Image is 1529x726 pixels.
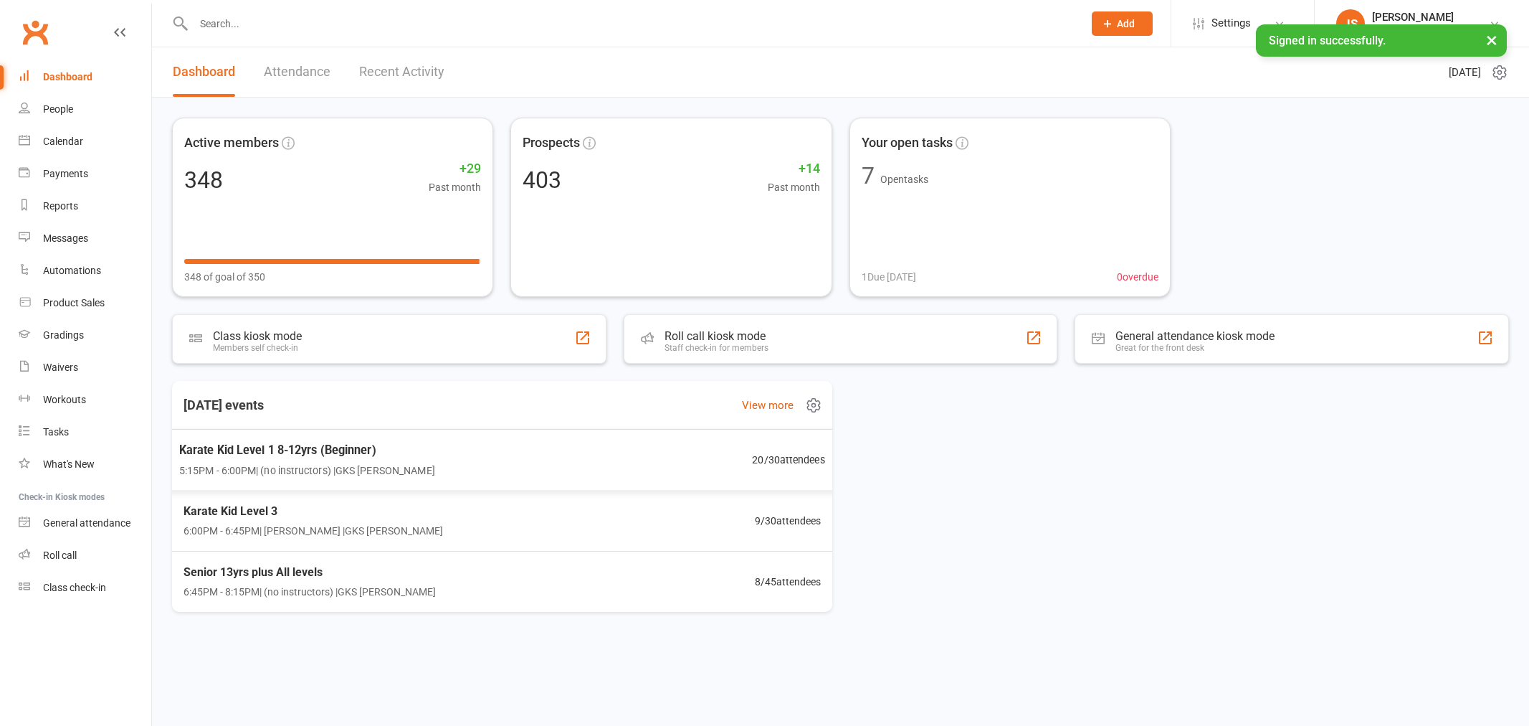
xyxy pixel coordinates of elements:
div: What's New [43,458,95,470]
a: Calendar [19,126,151,158]
div: General attendance [43,517,130,529]
div: 348 [184,169,223,192]
span: Past month [768,179,820,195]
div: Members self check-in [213,343,302,353]
div: Gradings [43,329,84,341]
h3: [DATE] events [172,392,275,418]
div: General attendance kiosk mode [1115,329,1275,343]
span: 9 / 30 attendees [755,513,821,529]
span: Senior 13yrs plus All levels [184,563,436,582]
a: Reports [19,190,151,222]
div: Tasks [43,426,69,438]
div: Roll call kiosk mode [665,329,768,343]
div: 403 [523,169,561,192]
input: Search... [189,14,1073,34]
a: Class kiosk mode [19,572,151,604]
span: Prospects [523,133,580,154]
a: General attendance kiosk mode [19,507,151,539]
span: Karate Kid Level 1 8-12yrs (Beginner) [179,440,435,459]
a: Attendance [264,47,330,97]
span: Your open tasks [862,133,953,154]
div: Great for the front desk [1115,343,1275,353]
span: Signed in successfully. [1269,34,1386,47]
span: +14 [768,159,820,179]
a: View more [742,397,794,414]
span: Past month [429,179,481,195]
span: Settings [1211,7,1251,39]
a: Gradings [19,319,151,352]
a: Dashboard [19,61,151,93]
div: Workouts [43,394,86,405]
span: 5:15PM - 6:00PM | (no instructors) | GKS [PERSON_NAME] [179,462,435,478]
a: Payments [19,158,151,190]
div: Dashboard [43,71,92,82]
button: Add [1092,11,1153,36]
span: Karate Kid Level 3 [184,502,443,521]
div: Product Sales [43,297,105,308]
a: Clubworx [17,14,53,50]
a: Roll call [19,539,151,572]
a: Tasks [19,416,151,448]
div: Calendar [43,136,83,147]
span: Open tasks [880,174,928,185]
div: 7 [862,164,875,187]
div: People [43,103,73,115]
span: 6:00PM - 6:45PM | [PERSON_NAME] | GKS [PERSON_NAME] [184,523,443,539]
a: People [19,93,151,126]
span: 348 of goal of 350 [184,269,265,285]
div: Class check-in [43,582,106,593]
div: Payments [43,168,88,179]
span: +29 [429,159,481,179]
button: × [1479,24,1505,55]
span: Active members [184,133,279,154]
span: Add [1117,18,1135,29]
span: [DATE] [1449,64,1481,81]
a: Dashboard [173,47,235,97]
a: Product Sales [19,287,151,319]
a: Messages [19,222,151,255]
span: 20 / 30 attendees [752,451,824,468]
a: Waivers [19,352,151,384]
div: Messages [43,232,88,244]
div: Waivers [43,362,78,373]
div: [PERSON_NAME] [1372,11,1460,24]
a: Workouts [19,384,151,416]
span: 8 / 45 attendees [755,574,821,590]
span: 0 overdue [1117,269,1158,285]
div: Staff check-in for members [665,343,768,353]
div: Reports [43,200,78,212]
span: 6:45PM - 8:15PM | (no instructors) | GKS [PERSON_NAME] [184,585,436,600]
div: JS [1336,9,1365,38]
div: Automations [43,265,101,276]
span: 1 Due [DATE] [862,269,916,285]
div: Class kiosk mode [213,329,302,343]
a: What's New [19,448,151,481]
div: Guy's Karate School [1372,24,1460,37]
a: Recent Activity [359,47,444,97]
a: Automations [19,255,151,287]
div: Roll call [43,550,77,561]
